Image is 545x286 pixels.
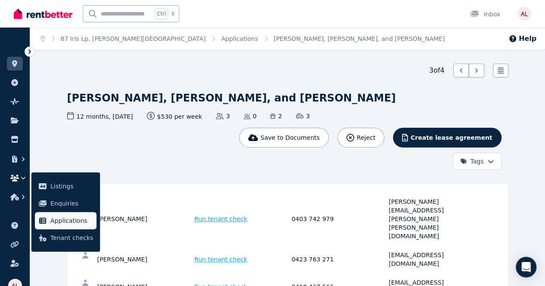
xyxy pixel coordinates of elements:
button: Help [508,34,536,44]
div: [PERSON_NAME] [97,251,192,268]
a: Enquiries [35,195,97,212]
h1: [PERSON_NAME], [PERSON_NAME], and [PERSON_NAME] [67,91,396,105]
span: Ctrl [155,8,168,19]
a: Applications [35,212,97,229]
div: Open Intercom Messenger [516,257,536,277]
a: Applications [221,35,258,42]
div: 0423 763 271 [292,251,386,268]
img: RentBetter [14,7,72,20]
div: [PERSON_NAME][EMAIL_ADDRESS][PERSON_NAME][PERSON_NAME][DOMAIN_NAME] [389,197,483,240]
span: k [171,10,174,17]
span: Create lease agreement [411,133,492,142]
a: Listings [35,178,97,195]
span: Tags [460,157,484,166]
div: Inbox [470,10,500,18]
span: 0 [244,112,257,120]
span: 12 months , [DATE] [67,112,133,121]
nav: Breadcrumb [30,28,455,50]
button: Reject [337,128,384,148]
span: Listings [50,181,93,191]
span: 3 [296,112,310,120]
span: Run tenant check [194,255,247,264]
span: Save to Documents [261,133,320,142]
span: 3 of 4 [429,65,445,76]
span: Tenant checks [50,233,93,243]
div: [PERSON_NAME] [97,197,192,240]
img: Alex Loveluck [517,7,531,21]
a: 87 Iris Lp, [PERSON_NAME][GEOGRAPHIC_DATA] [61,35,206,42]
span: 2 [270,112,282,120]
span: Reject [357,133,375,142]
span: Applications [50,215,93,226]
span: [PERSON_NAME], [PERSON_NAME], and [PERSON_NAME] [274,34,445,43]
button: Create lease agreement [393,128,501,148]
div: [EMAIL_ADDRESS][DOMAIN_NAME] [389,251,483,268]
span: 3 [216,112,230,120]
button: Save to Documents [239,128,329,148]
div: 0403 742 979 [292,197,386,240]
span: Run tenant check [194,215,247,223]
a: Tenant checks [35,229,97,246]
span: $530 per week [147,112,202,121]
span: Enquiries [50,198,93,209]
button: Tags [453,153,501,170]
